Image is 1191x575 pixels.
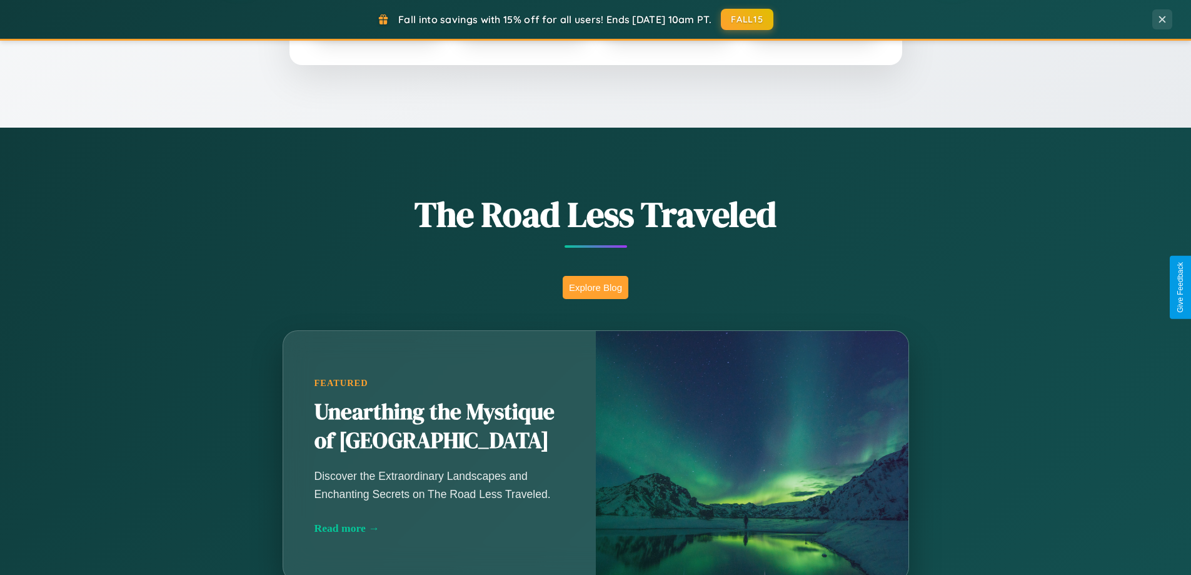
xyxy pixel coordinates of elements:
div: Give Feedback [1176,262,1185,313]
span: Fall into savings with 15% off for all users! Ends [DATE] 10am PT. [398,13,711,26]
div: Read more → [314,522,565,535]
button: Explore Blog [563,276,628,299]
h2: Unearthing the Mystique of [GEOGRAPHIC_DATA] [314,398,565,455]
p: Discover the Extraordinary Landscapes and Enchanting Secrets on The Road Less Traveled. [314,467,565,502]
h1: The Road Less Traveled [221,190,971,238]
button: FALL15 [721,9,773,30]
div: Featured [314,378,565,389]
